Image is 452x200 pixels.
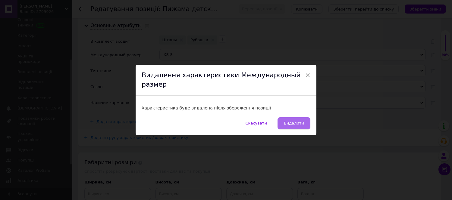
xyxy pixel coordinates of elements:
[239,117,273,129] button: Скасувати
[111,25,130,32] td: 60
[65,25,84,32] td: 51
[65,11,84,18] td: 74
[142,105,310,111] div: Характеристика буде видалена після збереження позиції
[111,18,130,25] td: 82
[305,70,310,80] span: ×
[111,11,130,18] td: 88
[278,117,310,129] button: Видалити
[42,25,65,32] td: 43
[284,121,304,125] span: Видалити
[42,18,65,25] td: 62
[42,32,65,38] td: 24
[6,25,42,32] td: Внутр. шов штанів
[84,32,111,38] td: 33
[65,18,84,25] td: 69
[136,65,316,96] div: Видалення характеристики Международный размер
[6,4,42,11] td: Об талії
[65,32,84,38] td: 28
[6,18,42,25] td: Довжина штанів
[6,11,42,18] td: Об бедер
[84,25,111,32] td: 60
[6,32,42,38] td: Посадка
[84,4,111,11] td: 55
[42,4,65,11] td: 48
[111,32,130,38] td: 34
[84,18,111,25] td: 72
[246,121,267,125] span: Скасувати
[111,4,130,11] td: 56
[65,4,84,11] td: 50
[42,11,65,18] td: 70
[84,11,111,18] td: 84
